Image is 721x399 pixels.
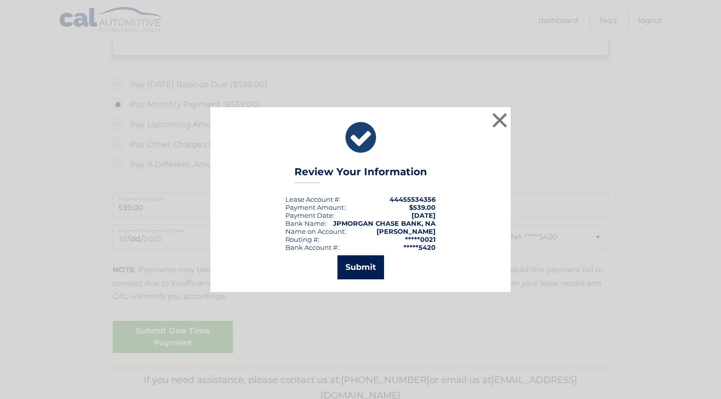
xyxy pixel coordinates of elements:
span: $539.00 [409,203,436,211]
strong: 44455534356 [390,195,436,203]
button: × [490,110,510,130]
div: : [285,211,334,219]
strong: [PERSON_NAME] [377,227,436,235]
div: Lease Account #: [285,195,340,203]
div: Bank Name: [285,219,326,227]
span: Payment Date [285,211,333,219]
div: Bank Account #: [285,243,339,251]
div: Payment Amount: [285,203,345,211]
span: [DATE] [412,211,436,219]
h3: Review Your Information [294,166,427,183]
strong: JPMORGAN CHASE BANK, NA [333,219,436,227]
div: Routing #: [285,235,319,243]
div: Name on Account: [285,227,346,235]
button: Submit [337,255,384,279]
